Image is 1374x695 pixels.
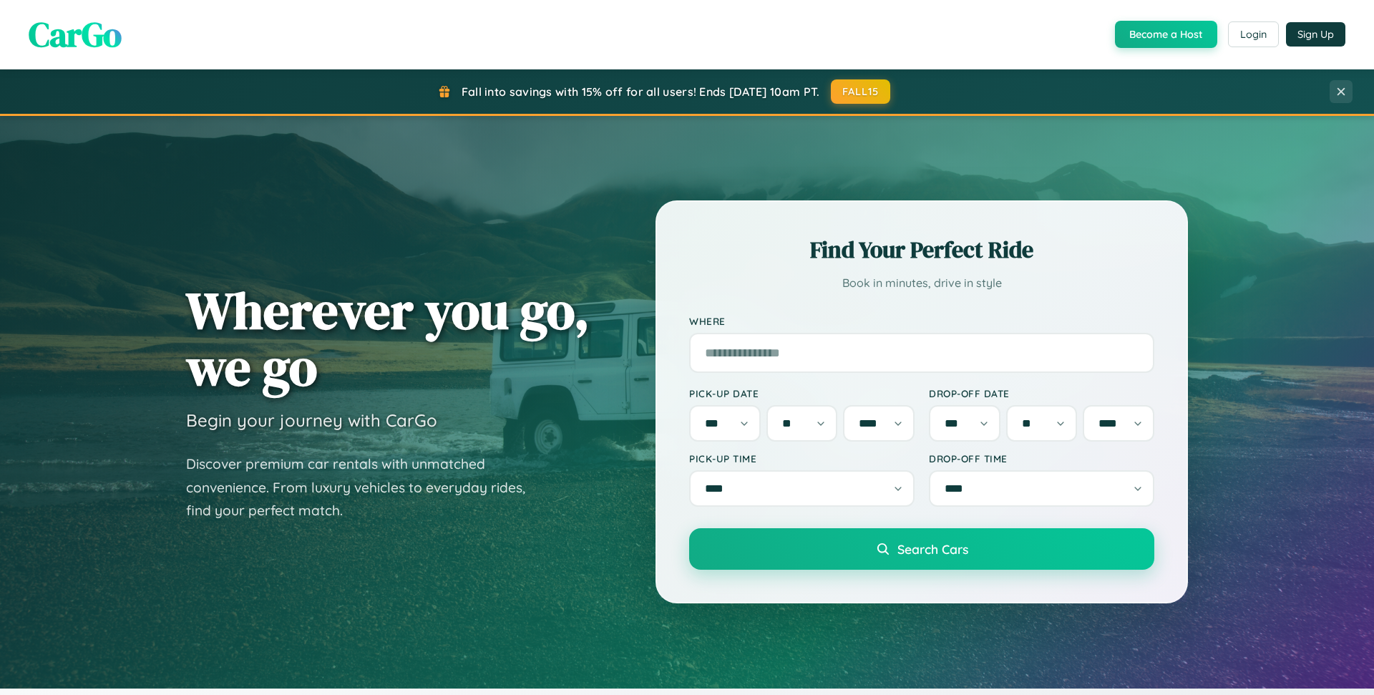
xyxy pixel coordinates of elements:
[689,273,1154,293] p: Book in minutes, drive in style
[1286,22,1345,47] button: Sign Up
[831,79,891,104] button: FALL15
[462,84,820,99] span: Fall into savings with 15% off for all users! Ends [DATE] 10am PT.
[29,11,122,58] span: CarGo
[689,528,1154,570] button: Search Cars
[689,234,1154,266] h2: Find Your Perfect Ride
[1228,21,1279,47] button: Login
[689,452,915,465] label: Pick-up Time
[1115,21,1217,48] button: Become a Host
[929,387,1154,399] label: Drop-off Date
[186,409,437,431] h3: Begin your journey with CarGo
[689,315,1154,327] label: Where
[897,541,968,557] span: Search Cars
[929,452,1154,465] label: Drop-off Time
[186,452,544,523] p: Discover premium car rentals with unmatched convenience. From luxury vehicles to everyday rides, ...
[689,387,915,399] label: Pick-up Date
[186,282,590,395] h1: Wherever you go, we go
